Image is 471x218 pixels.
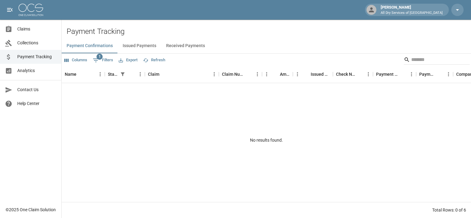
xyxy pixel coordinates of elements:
[311,66,330,83] div: Issued Date
[336,66,355,83] div: Check Number
[419,66,435,83] div: Payment Type
[302,70,311,79] button: Sort
[67,27,471,36] h2: Payment Tracking
[280,66,290,83] div: Amount
[118,38,161,53] button: Issued Payments
[108,66,118,83] div: Status
[416,66,453,83] div: Payment Type
[62,83,471,197] div: No results found.
[262,70,271,79] button: Menu
[262,66,293,83] div: Amount
[117,55,139,65] button: Export
[6,207,56,213] div: © 2025 One Claim Solution
[159,70,168,79] button: Sort
[65,66,76,83] div: Name
[63,55,89,65] button: Select columns
[219,66,262,83] div: Claim Number
[96,70,105,79] button: Menu
[145,66,219,83] div: Claim
[435,70,444,79] button: Sort
[293,70,302,79] button: Menu
[148,66,159,83] div: Claim
[222,66,244,83] div: Claim Number
[17,100,56,107] span: Help Center
[17,54,56,60] span: Payment Tracking
[373,66,416,83] div: Payment Method
[364,70,373,79] button: Menu
[398,70,407,79] button: Sort
[253,70,262,79] button: Menu
[333,66,373,83] div: Check Number
[62,38,118,53] button: Payment Confirmations
[407,70,416,79] button: Menu
[62,66,105,83] div: Name
[378,4,445,15] div: [PERSON_NAME]
[127,70,136,79] button: Sort
[17,67,56,74] span: Analytics
[96,54,103,60] span: 1
[136,70,145,79] button: Menu
[293,66,333,83] div: Issued Date
[105,66,145,83] div: Status
[76,70,85,79] button: Sort
[381,10,443,16] p: All Dry Services of [GEOGRAPHIC_DATA]
[141,55,167,65] button: Refresh
[18,4,43,16] img: ocs-logo-white-transparent.png
[161,38,210,53] button: Received Payments
[91,55,115,65] button: Show filters
[210,70,219,79] button: Menu
[432,207,466,213] div: Total Rows: 0 of 6
[244,70,253,79] button: Sort
[17,87,56,93] span: Contact Us
[444,70,453,79] button: Menu
[62,38,471,53] div: dynamic tabs
[376,66,398,83] div: Payment Method
[17,26,56,32] span: Claims
[118,70,127,79] div: 1 active filter
[271,70,280,79] button: Sort
[118,70,127,79] button: Show filters
[4,4,16,16] button: open drawer
[404,55,470,66] div: Search
[17,40,56,46] span: Collections
[355,70,364,79] button: Sort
